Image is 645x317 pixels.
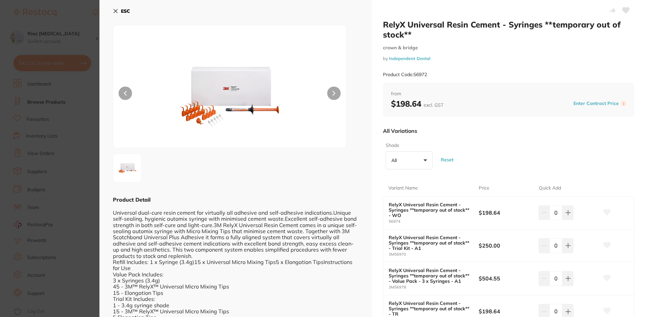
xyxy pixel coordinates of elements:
[160,42,300,148] img: JndpZHRoPTE5MjA
[386,142,431,149] label: Shade
[621,101,626,106] label: i
[389,285,479,289] small: 3M56978
[479,185,489,192] p: Price
[389,235,470,251] b: RelyX Universal Resin Cement - Syringes **temporary out of stock** - Trial Kit - A1
[121,8,130,14] b: ESC
[539,185,561,192] p: Quick Add
[571,100,621,107] button: Enter Contract Price
[391,91,626,97] span: from
[389,219,479,224] small: 56974
[383,72,427,77] small: Product Code: 56972
[383,127,417,134] p: All Variations
[388,185,418,192] p: Variant Name
[424,102,443,108] span: excl. GST
[383,45,634,51] small: crown & bridge
[386,151,433,169] button: All
[479,209,533,216] b: $198.64
[115,156,139,180] img: JndpZHRoPTE5MjA
[389,56,430,61] a: Independent Dental
[479,308,533,315] b: $198.64
[113,5,130,17] button: ESC
[383,19,634,40] h2: RelyX Universal Resin Cement - Syringes **temporary out of stock**
[391,99,443,109] b: $198.64
[113,196,150,203] b: Product Detail
[383,56,634,61] small: by
[389,301,470,317] b: RelyX Universal Resin Cement - Syringes **temporary out of stock** - TR
[439,148,456,172] button: Reset
[479,242,533,249] b: $250.00
[479,275,533,282] b: $504.55
[391,157,399,163] p: All
[389,268,470,284] b: RelyX Universal Resin Cement - Syringes **temporary out of stock** - Value Pack - 3 x Syringes - A1
[389,202,470,218] b: RelyX Universal Resin Cement - Syringes **temporary out of stock** - WO
[389,252,479,257] small: 3M56970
